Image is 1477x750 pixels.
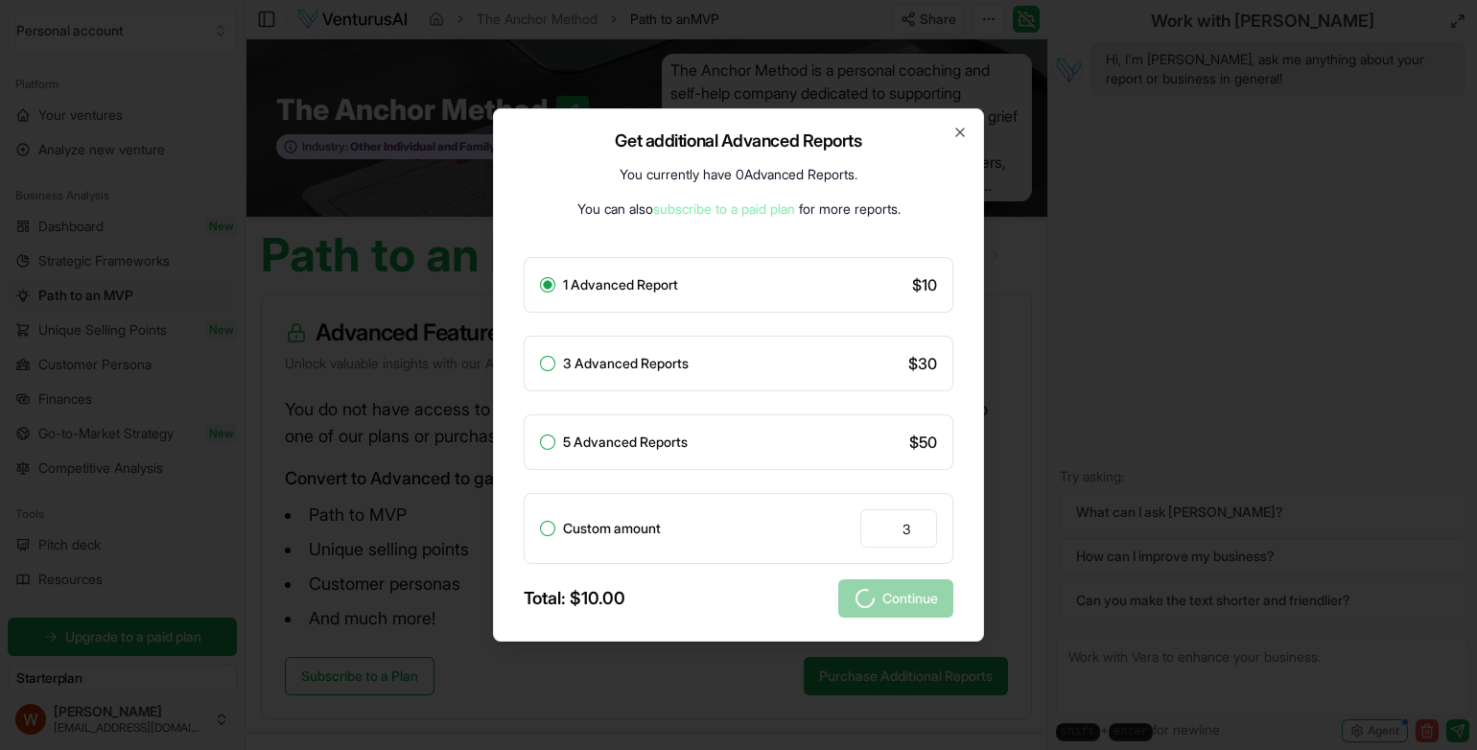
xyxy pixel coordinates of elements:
[615,132,861,150] h2: Get additional Advanced Reports
[563,278,678,292] label: 1 Advanced Report
[577,200,901,217] span: You can also for more reports.
[908,352,937,375] span: $ 30
[563,357,689,370] label: 3 Advanced Reports
[620,165,857,184] p: You currently have 0 Advanced Reports .
[563,435,688,449] label: 5 Advanced Reports
[563,522,661,535] label: Custom amount
[653,200,795,217] a: subscribe to a paid plan
[524,585,625,612] div: Total: $ 10.00
[912,273,937,296] span: $ 10
[909,431,937,454] span: $ 50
